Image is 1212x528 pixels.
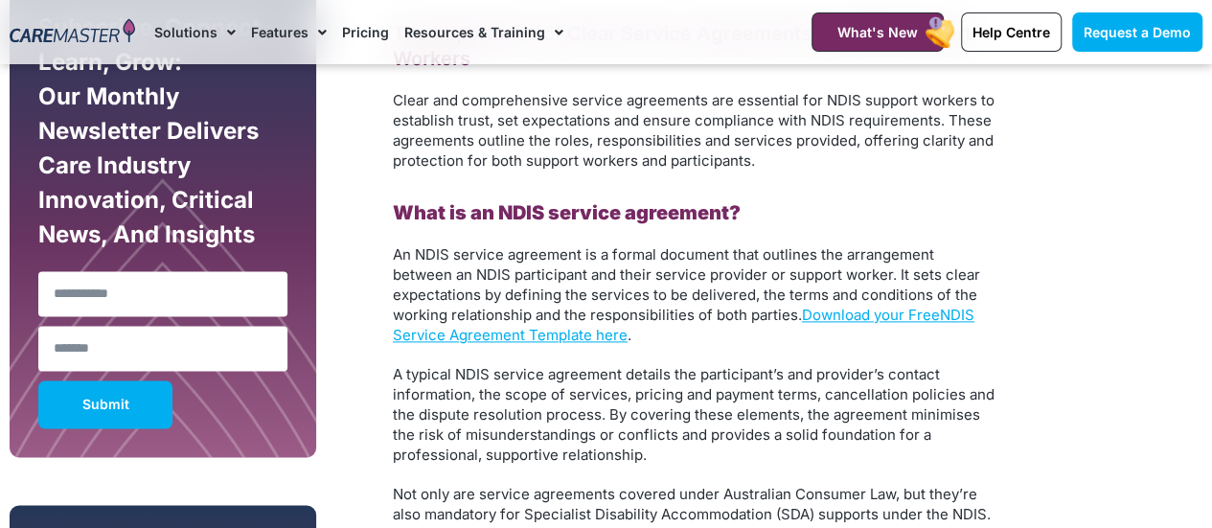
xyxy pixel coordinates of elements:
[38,380,172,428] button: Submit
[972,24,1050,40] span: Help Centre
[393,245,980,324] span: An NDIS service agreement is a formal document that outlines the arrangement between an NDIS part...
[82,400,129,409] span: Submit
[802,306,940,324] a: Download your Free
[393,365,995,464] span: A typical NDIS service agreement details the participant’s and provider’s contact information, th...
[837,24,918,40] span: What's New
[393,201,741,224] b: What is an NDIS service agreement?
[393,91,995,170] span: Clear and comprehensive service agreements are essential for NDIS support workers to establish tr...
[393,306,974,344] a: NDIS Service Agreement Template here
[393,244,996,345] p: .
[812,12,944,52] a: What's New
[1084,24,1191,40] span: Request a Demo
[34,11,292,262] div: Subscribe, Connect, Learn, Grow: Our Monthly Newsletter Delivers Care Industry Innovation, Critic...
[38,11,287,438] form: New Form
[1072,12,1202,52] a: Request a Demo
[10,18,135,46] img: CareMaster Logo
[961,12,1062,52] a: Help Centre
